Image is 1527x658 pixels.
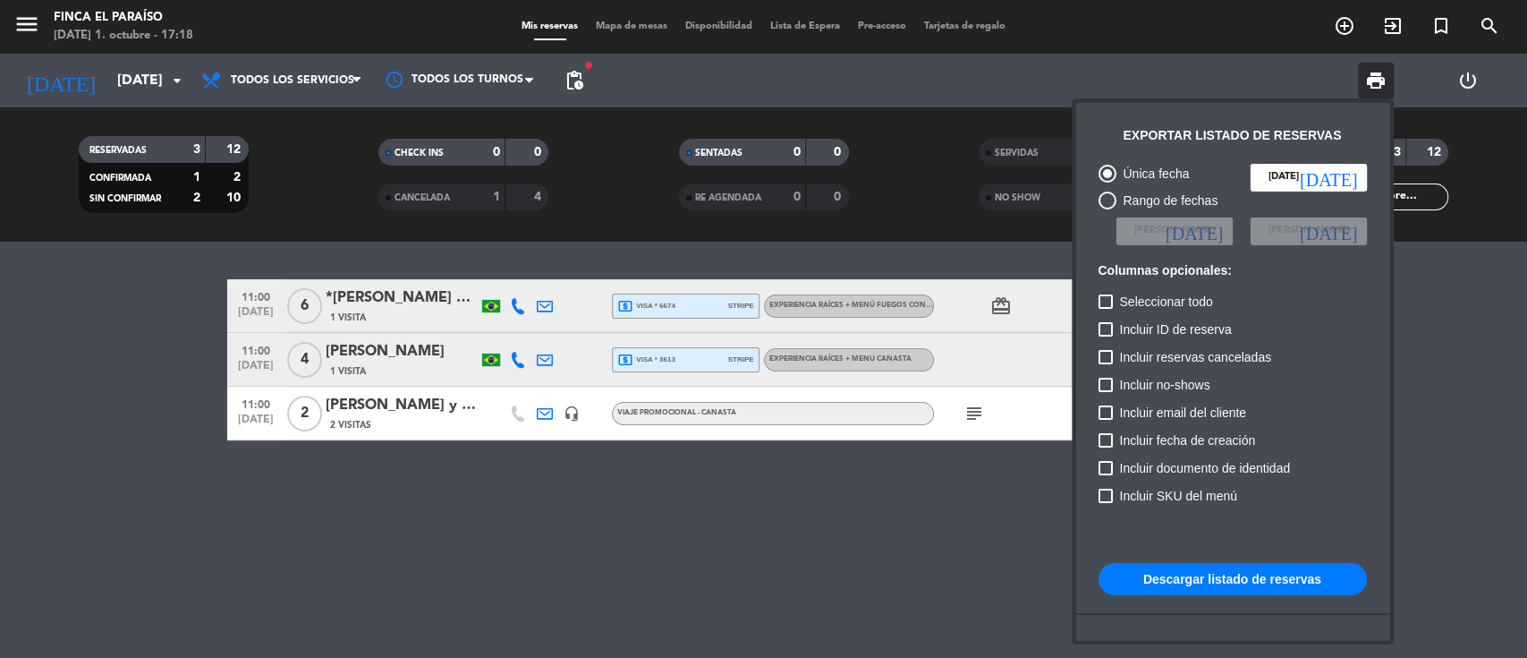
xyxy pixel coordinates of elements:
i: [DATE] [1300,222,1357,240]
span: Incluir ID de reserva [1120,319,1232,340]
span: Incluir fecha de creación [1120,430,1256,451]
i: [DATE] [1300,168,1357,186]
span: Incluir email del cliente [1120,402,1247,423]
h6: Columnas opcionales: [1099,263,1367,278]
button: Descargar listado de reservas [1099,563,1367,595]
div: Única fecha [1116,164,1190,184]
span: Seleccionar todo [1120,291,1213,312]
div: Exportar listado de reservas [1124,125,1342,146]
span: Incluir reservas canceladas [1120,346,1272,368]
span: [PERSON_NAME] [1134,223,1215,239]
span: Incluir SKU del menú [1120,485,1238,507]
span: Incluir no-shows [1120,374,1210,396]
span: [PERSON_NAME] [1268,223,1349,239]
i: [DATE] [1166,222,1223,240]
span: print [1365,70,1387,91]
span: Incluir documento de identidad [1120,457,1291,479]
div: Rango de fechas [1116,191,1218,211]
